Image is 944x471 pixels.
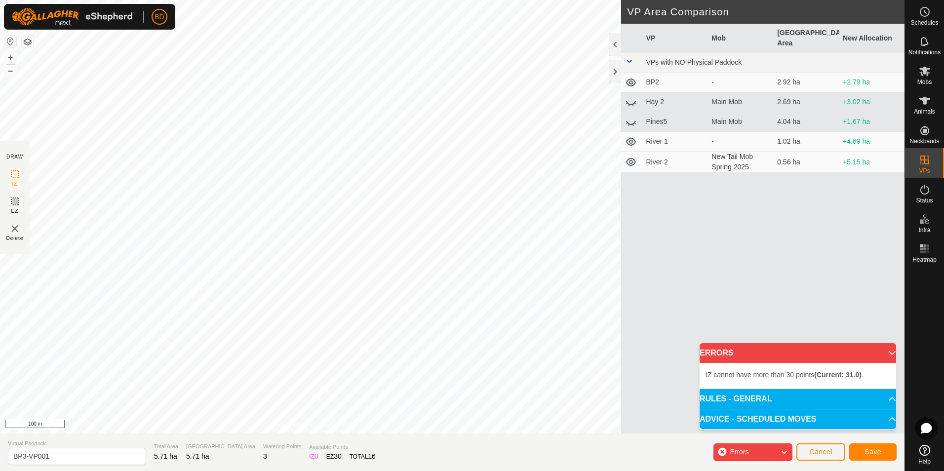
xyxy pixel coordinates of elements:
span: 16 [368,452,376,460]
td: +3.02 ha [839,92,905,112]
span: [GEOGRAPHIC_DATA] Area [186,442,255,451]
td: 2.92 ha [773,73,839,92]
td: +5.15 ha [839,152,905,173]
td: River 2 [642,152,708,173]
span: BD [155,12,164,22]
th: [GEOGRAPHIC_DATA] Area [773,24,839,53]
span: ERRORS [700,349,733,357]
th: Mob [708,24,773,53]
span: Status [916,197,933,203]
span: Delete [6,235,24,242]
a: Help [905,441,944,469]
div: Main Mob [711,97,769,107]
span: 0 [315,452,318,460]
span: 5.71 ha [186,452,209,460]
span: Cancel [809,448,832,456]
span: IZ cannot have more than 30 points . [706,371,864,379]
span: Save [865,448,881,456]
span: Virtual Paddock [8,439,146,448]
span: Watering Points [263,442,301,451]
td: River 1 [642,132,708,152]
span: EZ [11,207,19,215]
img: Gallagher Logo [12,8,135,26]
button: – [4,65,16,77]
div: EZ [326,451,342,462]
td: Hay 2 [642,92,708,112]
span: IZ [12,180,18,188]
span: Mobs [917,79,932,85]
p-accordion-content: ERRORS [700,363,896,389]
button: Reset Map [4,36,16,47]
p-accordion-header: RULES - GENERAL [700,389,896,409]
td: +2.79 ha [839,73,905,92]
span: Animals [914,109,935,115]
td: BP2 [642,73,708,92]
span: 3 [263,452,267,460]
button: Cancel [796,443,845,461]
th: New Allocation [839,24,905,53]
th: VP [642,24,708,53]
b: (Current: 31.0) [814,371,862,379]
a: Contact Us [320,421,350,430]
td: +4.69 ha [839,132,905,152]
div: Main Mob [711,117,769,127]
span: 30 [334,452,342,460]
button: Save [849,443,897,461]
span: Total Area [154,442,178,451]
span: Schedules [910,20,938,26]
td: Pines5 [642,112,708,132]
span: VPs with NO Physical Paddock [646,58,742,66]
img: VP [9,223,21,235]
p-accordion-header: ERRORS [700,343,896,363]
div: - [711,77,769,87]
button: + [4,52,16,64]
span: Errors [730,448,748,456]
button: Map Layers [22,36,34,48]
td: 2.69 ha [773,92,839,112]
div: DRAW [6,153,23,160]
div: - [711,136,769,147]
span: VPs [919,168,930,174]
span: Available Points [309,443,376,451]
td: +1.67 ha [839,112,905,132]
a: Privacy Policy [272,421,309,430]
div: TOTAL [350,451,376,462]
div: IZ [309,451,318,462]
td: 1.02 ha [773,132,839,152]
span: ADVICE - SCHEDULED MOVES [700,415,816,423]
span: Heatmap [912,257,937,263]
div: New Tail Mob Spring 2025 [711,152,769,172]
p-accordion-header: ADVICE - SCHEDULED MOVES [700,409,896,429]
td: 0.56 ha [773,152,839,173]
span: Help [918,459,931,465]
span: Infra [918,227,930,233]
h2: VP Area Comparison [627,6,905,18]
span: Neckbands [909,138,939,144]
span: RULES - GENERAL [700,395,772,403]
span: Notifications [908,49,941,55]
td: 4.04 ha [773,112,839,132]
span: 5.71 ha [154,452,177,460]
